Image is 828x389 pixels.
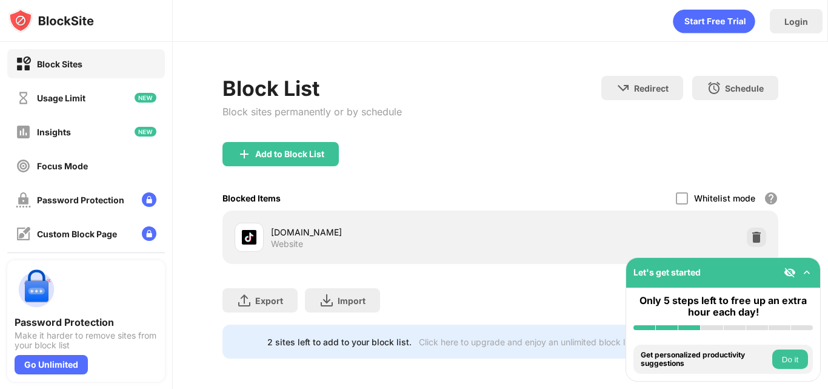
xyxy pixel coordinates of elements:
[135,93,156,103] img: new-icon.svg
[37,161,88,171] div: Focus Mode
[15,268,58,311] img: push-password-protection.svg
[16,226,31,242] img: customize-block-page-off.svg
[222,76,402,101] div: Block List
[242,230,256,245] img: favicons
[222,106,402,118] div: Block sites permanently or by schedule
[255,149,324,159] div: Add to Block List
[784,16,808,27] div: Login
[267,337,412,347] div: 2 sites left to add to your block list.
[694,193,755,203] div: Whitelist mode
[16,90,31,106] img: time-usage-off.svg
[633,267,701,277] div: Let's get started
[15,331,158,350] div: Make it harder to remove sites from your block list
[641,351,769,368] div: Get personalized productivity suggestions
[37,127,71,137] div: Insights
[338,296,366,306] div: Import
[725,83,764,93] div: Schedule
[16,124,31,140] img: insights-off.svg
[634,83,669,93] div: Redirect
[633,295,813,318] div: Only 5 steps left to free up an extra hour each day!
[15,316,158,328] div: Password Protection
[222,193,281,203] div: Blocked Items
[16,192,31,208] img: password-protection-off.svg
[37,93,85,103] div: Usage Limit
[37,59,82,69] div: Block Sites
[673,9,755,33] div: animation
[271,226,501,238] div: [DOMAIN_NAME]
[37,195,124,205] div: Password Protection
[16,56,31,72] img: block-on.svg
[37,229,117,239] div: Custom Block Page
[255,296,283,306] div: Export
[15,355,88,374] div: Go Unlimited
[419,337,636,347] div: Click here to upgrade and enjoy an unlimited block list.
[772,350,808,369] button: Do it
[142,226,156,241] img: lock-menu.svg
[135,127,156,137] img: new-icon.svg
[16,158,31,174] img: focus-off.svg
[142,192,156,207] img: lock-menu.svg
[801,266,813,279] img: omni-setup-toggle.svg
[8,8,94,33] img: logo-blocksite.svg
[784,266,796,279] img: eye-not-visible.svg
[271,238,303,249] div: Website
